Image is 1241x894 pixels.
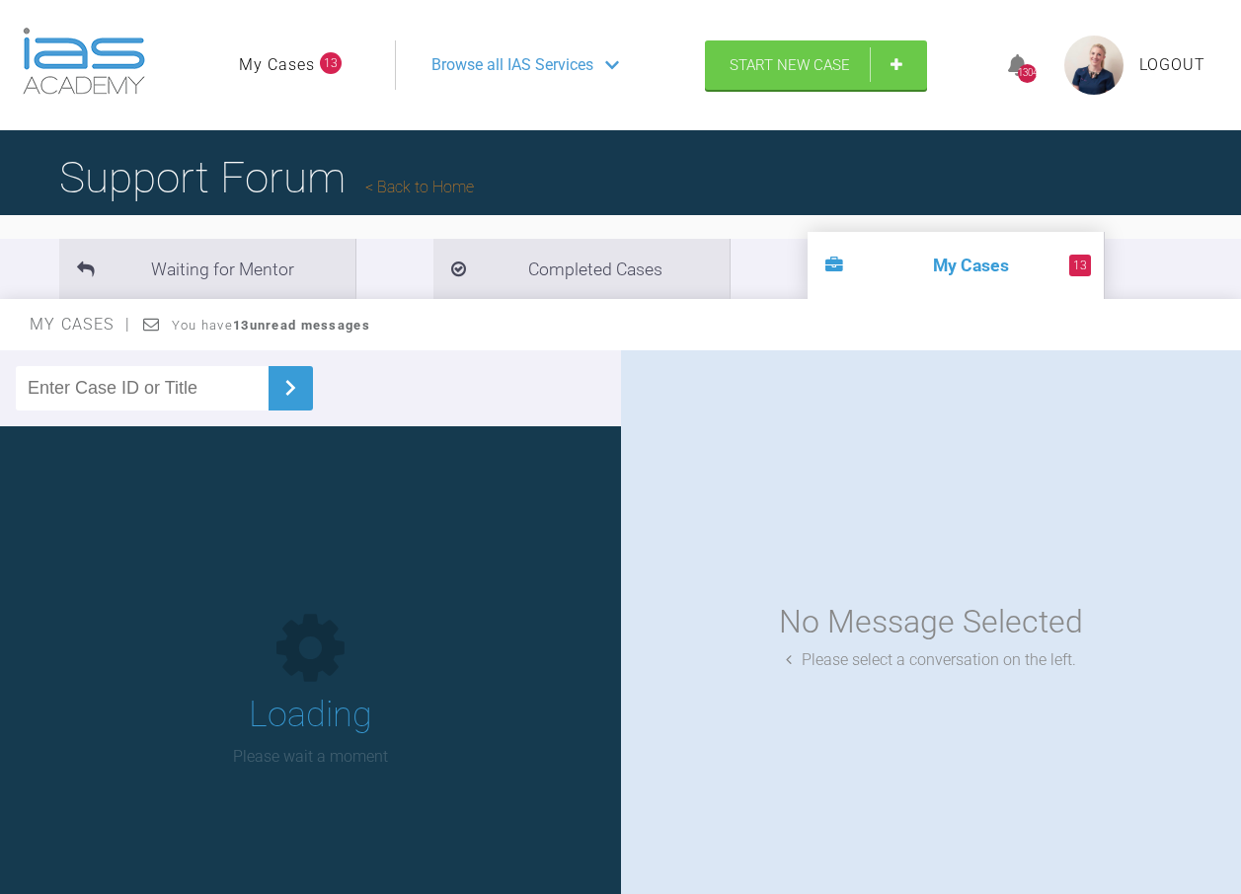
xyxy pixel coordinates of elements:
input: Enter Case ID or Title [16,366,269,410]
div: 1304 [1018,64,1037,83]
span: Browse all IAS Services [431,52,593,78]
span: You have [172,318,370,333]
h1: Loading [249,687,372,744]
span: 13 [1069,255,1091,276]
span: Start New Case [730,56,850,74]
strong: 13 unread messages [233,318,370,333]
h1: Support Forum [59,143,474,212]
li: Waiting for Mentor [59,239,355,299]
img: logo-light.3e3ef733.png [23,28,145,95]
a: Logout [1139,52,1205,78]
img: chevronRight.28bd32b0.svg [274,372,306,404]
div: Please select a conversation on the left. [786,647,1076,673]
a: Back to Home [365,178,474,196]
p: Please wait a moment [233,744,388,770]
a: Start New Case [705,40,927,90]
span: My Cases [30,315,131,334]
li: My Cases [808,232,1104,299]
li: Completed Cases [433,239,730,299]
a: My Cases [239,52,315,78]
div: No Message Selected [779,597,1083,647]
img: profile.png [1064,36,1124,95]
span: 13 [320,52,342,74]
